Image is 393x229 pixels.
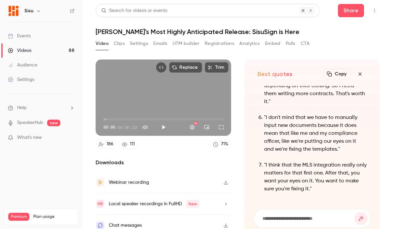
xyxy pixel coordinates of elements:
div: Webinar recording [109,178,149,186]
button: UTM builder [173,38,199,49]
div: 00:00 [104,124,137,130]
button: Trim [205,62,228,73]
span: Premium [8,213,29,221]
a: SpeakerHub [17,119,43,126]
div: Search for videos or events [101,7,167,14]
div: Audience [8,62,37,68]
button: Play [157,121,170,134]
li: help-dropdown-opener [8,104,75,111]
span: Plan usage [33,214,74,219]
h2: Downloads [96,159,231,167]
button: Registrations [205,38,234,49]
p: "I get paid no matter what. They get paid depending on their closing. So I need them writing more... [264,74,367,106]
button: Video [96,38,108,49]
a: 71% [210,140,231,149]
div: 71 % [221,141,228,148]
span: 00:00 [104,124,115,130]
h6: Sisu [24,8,33,14]
p: "I think that the MLS integration really only matters for that first one. After that, you want yo... [264,161,367,193]
button: Replace [169,62,202,73]
div: 186 [106,141,113,148]
div: HD [194,122,198,125]
div: Events [8,33,31,39]
h2: Best quotes [257,70,292,78]
span: 01:01:22 [119,124,137,130]
a: 186 [96,140,116,149]
button: Mute [138,121,152,134]
button: Share [338,4,364,17]
button: Clips [114,38,125,49]
button: Embed [265,38,281,49]
div: Local speaker recordings in FullHD [109,200,199,208]
button: CTA [301,38,310,49]
button: Analytics [239,38,260,49]
span: New [186,200,199,208]
button: Polls [286,38,295,49]
button: Full screen [215,121,228,134]
button: Settings [130,38,148,49]
span: Help [17,104,27,111]
button: Copy [324,69,351,79]
button: Settings [186,121,199,134]
div: 111 [130,141,135,148]
button: Turn on miniplayer [200,121,213,134]
p: "I don't mind that we have to manually input new documents because it does mean that like me and ... [264,114,367,153]
span: / [116,124,118,130]
img: Sisu [8,6,19,16]
div: Videos [8,47,31,54]
span: new [47,120,60,126]
button: Emails [153,38,167,49]
button: Embed video [156,62,166,73]
a: 111 [119,140,138,149]
button: Top Bar Actions [369,5,380,16]
h1: [PERSON_NAME]'s Most Highly Anticipated Release: SisuSign is Here [96,28,380,36]
div: Settings [8,76,34,83]
span: What's new [17,134,42,141]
